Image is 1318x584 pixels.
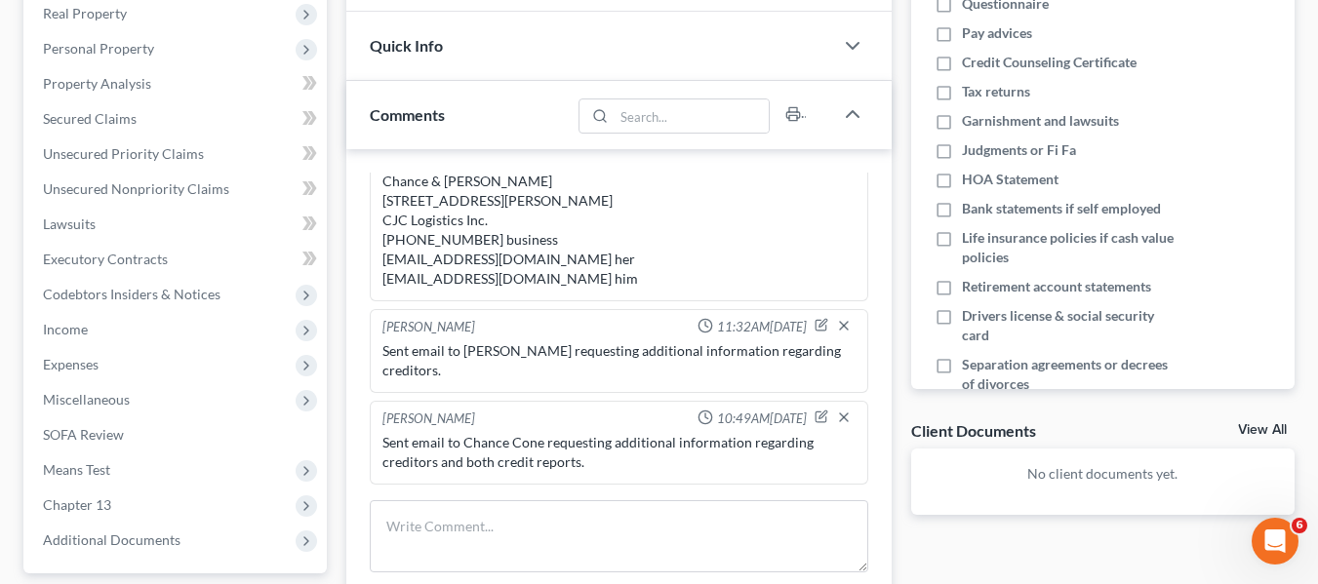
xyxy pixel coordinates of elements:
[382,341,856,380] div: Sent email to [PERSON_NAME] requesting additional information regarding creditors.
[27,66,327,101] a: Property Analysis
[43,110,137,127] span: Secured Claims
[962,53,1137,72] span: Credit Counseling Certificate
[614,99,769,133] input: Search...
[43,426,124,443] span: SOFA Review
[382,318,475,337] div: [PERSON_NAME]
[1238,423,1287,437] a: View All
[382,433,856,472] div: Sent email to Chance Cone requesting additional information regarding creditors and both credit r...
[43,496,111,513] span: Chapter 13
[962,277,1151,296] span: Retirement account statements
[1292,518,1307,533] span: 6
[43,391,130,408] span: Miscellaneous
[962,140,1076,160] span: Judgments or Fi Fa
[370,36,443,55] span: Quick Info
[382,409,475,429] div: [PERSON_NAME]
[27,172,327,207] a: Unsecured Nonpriority Claims
[962,228,1182,267] span: Life insurance policies if cash value policies
[43,180,229,197] span: Unsecured Nonpriority Claims
[43,40,154,57] span: Personal Property
[43,251,168,267] span: Executory Contracts
[43,215,96,232] span: Lawsuits
[43,75,151,92] span: Property Analysis
[27,101,327,136] a: Secured Claims
[962,170,1058,189] span: HOA Statement
[962,111,1119,131] span: Garnishment and lawsuits
[962,82,1030,101] span: Tax returns
[27,136,327,172] a: Unsecured Priority Claims
[43,286,220,302] span: Codebtors Insiders & Notices
[43,356,99,372] span: Expenses
[1252,518,1298,565] iframe: Intercom live chat
[927,464,1279,484] p: No client documents yet.
[27,207,327,242] a: Lawsuits
[370,105,445,124] span: Comments
[962,355,1182,394] span: Separation agreements or decrees of divorces
[382,172,856,289] div: Chance & [PERSON_NAME] [STREET_ADDRESS][PERSON_NAME] CJC Logistics Inc. [PHONE_NUMBER] business [...
[43,461,110,478] span: Means Test
[911,420,1036,441] div: Client Documents
[717,318,807,336] span: 11:32AM[DATE]
[43,321,88,337] span: Income
[962,306,1182,345] span: Drivers license & social security card
[43,5,127,21] span: Real Property
[43,145,204,162] span: Unsecured Priority Claims
[27,417,327,452] a: SOFA Review
[717,409,807,428] span: 10:49AM[DATE]
[27,242,327,277] a: Executory Contracts
[43,531,180,548] span: Additional Documents
[962,23,1032,43] span: Pay advices
[962,199,1161,218] span: Bank statements if self employed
